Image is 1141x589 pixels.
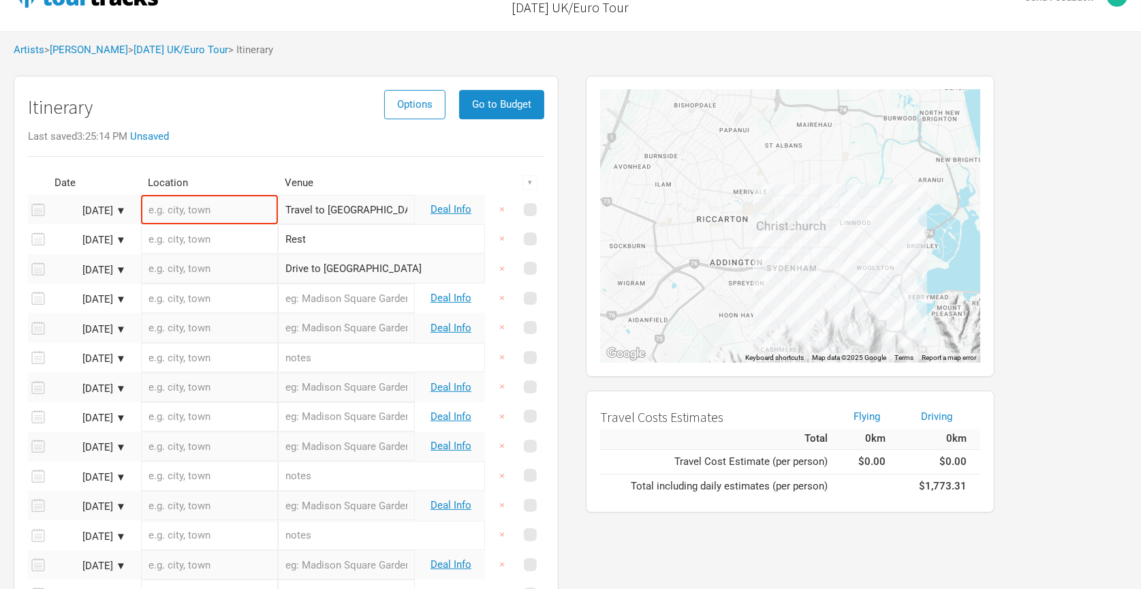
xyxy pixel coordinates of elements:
input: eg: Madison Square Garden [278,314,415,343]
a: Deal Info [431,499,471,511]
div: [DATE] ▼ [51,561,126,571]
span: > [44,45,128,55]
div: [DATE] ▼ [51,442,126,453]
a: Go to Budget [459,98,544,110]
a: Driving [921,410,952,423]
a: [PERSON_NAME] [50,44,128,56]
input: eg: Madison Square Garden [278,550,415,579]
button: × [486,284,518,313]
div: [DATE] ▼ [51,265,126,275]
input: Rest [278,224,485,254]
input: e.g. city, town [141,402,278,432]
input: eg: Madison Square Garden [278,491,415,520]
input: eg: Madison Square Garden [278,373,415,402]
input: notes [278,462,485,491]
strong: $1,773.31 [919,480,967,492]
div: [DATE] ▼ [51,294,126,305]
button: × [486,343,518,372]
a: Artists [14,44,44,56]
span: Options [397,98,433,110]
input: e.g. city, town [141,343,278,372]
td: Travel Cost Estimate (per person) [600,449,841,474]
input: e.g. city, town [141,254,278,284]
div: [DATE] ▼ [51,384,126,394]
a: Deal Info [431,322,471,334]
div: ▼ [522,175,537,190]
strong: $0.00 [939,455,967,468]
span: Map data ©2025 Google [812,354,886,361]
td: Total [600,429,841,449]
a: Flying [854,410,880,423]
a: Deal Info [431,381,471,393]
button: Options [384,90,446,119]
input: eg: Madison Square Garden [278,432,415,461]
div: [DATE] ▼ [51,206,126,216]
div: Last saved 3:25:14 PM [28,132,544,142]
th: Date [48,171,136,195]
th: Location [141,171,278,195]
th: Venue [278,171,415,195]
td: 0km [900,429,980,449]
input: e.g. city, town [141,521,278,550]
input: Travel to UK [278,195,415,224]
input: e.g. city, town [141,284,278,313]
td: Total including daily estimates (per person) [600,474,841,498]
input: e.g. city, town [141,462,278,491]
div: [DATE] ▼ [51,502,126,512]
h2: Travel Costs Estimates [600,410,828,425]
input: e.g. city, town [141,432,278,461]
a: Deal Info [431,558,471,571]
input: e.g. city, town [141,224,278,254]
button: × [486,520,518,549]
div: [DATE] ▼ [51,472,126,483]
input: notes [278,521,485,550]
span: > [128,45,228,55]
td: 0km [841,429,900,449]
button: × [486,432,518,461]
input: e.g. city, town [141,195,278,224]
input: eg: Madison Square Garden [278,284,415,313]
input: e.g. city, town [141,314,278,343]
button: × [486,491,518,520]
a: Deal Info [431,440,471,452]
img: Google [604,345,648,363]
button: × [486,254,518,284]
button: × [486,402,518,432]
div: [DATE] ▼ [51,324,126,335]
a: Deal Info [431,203,471,215]
div: [DATE] ▼ [51,413,126,423]
button: × [486,195,518,224]
a: Unsaved [130,130,169,142]
input: e.g. city, town [141,550,278,579]
div: [DATE] ▼ [51,532,126,542]
input: e.g. city, town [141,491,278,520]
span: Go to Budget [472,98,531,110]
button: × [486,372,518,402]
button: Keyboard shortcuts [745,353,804,363]
input: e.g. city, town [141,373,278,402]
span: > Itinerary [228,45,273,55]
button: × [486,462,518,491]
button: Go to Budget [459,90,544,119]
input: notes [278,343,485,372]
div: [DATE] ▼ [51,235,126,245]
strong: $0.00 [859,455,886,468]
button: × [486,224,518,254]
button: × [486,550,518,579]
div: , Christchurch, New Zealand [787,224,793,229]
h1: Itinerary [28,97,93,118]
div: [DATE] ▼ [51,354,126,364]
a: [DATE] UK/Euro Tour [134,44,228,56]
input: Drive to Dublin [278,254,485,284]
a: Report a map error [922,354,976,361]
a: Deal Info [431,410,471,423]
a: Terms [894,354,913,361]
button: × [486,313,518,342]
a: Click to see this area on Google Maps [604,345,648,363]
a: Deal Info [431,292,471,304]
input: eg: Madison Square Garden [278,402,415,432]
